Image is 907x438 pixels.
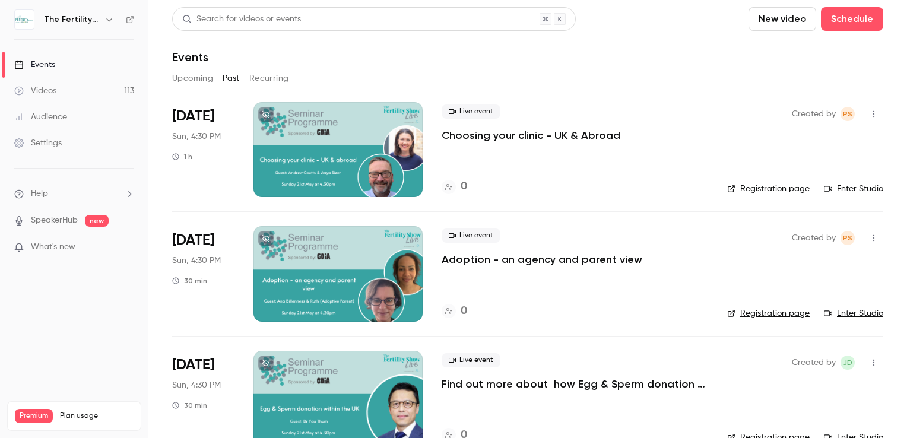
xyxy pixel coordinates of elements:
span: Sun, 4:30 PM [172,131,221,142]
a: Enter Studio [824,183,883,195]
span: Premium [15,409,53,423]
img: The Fertility Show 2025 [15,10,34,29]
span: Sun, 4:30 PM [172,379,221,391]
span: Jenni Dunn [841,356,855,370]
div: Settings [14,137,62,149]
span: [DATE] [172,356,214,374]
span: Ps [843,107,852,121]
a: Registration page [727,183,810,195]
a: Adoption - an agency and parent view [442,252,642,266]
a: Choosing your clinic - UK & Abroad [442,128,620,142]
div: May 21 Sun, 4:30 PM (Europe/London) [172,226,234,321]
div: 1 h [172,152,192,161]
span: Help [31,188,48,200]
button: Past [223,69,240,88]
a: SpeakerHub [31,214,78,227]
span: Created by [792,356,836,370]
span: Sun, 4:30 PM [172,255,221,266]
span: [DATE] [172,107,214,126]
span: Created by [792,107,836,121]
a: Enter Studio [824,307,883,319]
div: 30 min [172,401,207,410]
a: 0 [442,303,467,319]
span: Plan usage [60,411,134,421]
span: Ps [843,231,852,245]
span: [DATE] [172,231,214,250]
button: Schedule [821,7,883,31]
div: Events [14,59,55,71]
h6: The Fertility Show 2025 [44,14,100,26]
div: 30 min [172,276,207,285]
span: Created by [792,231,836,245]
span: Live event [442,104,500,119]
a: Find out more about how Egg & Sperm donation works in the [GEOGRAPHIC_DATA] [442,377,708,391]
button: Upcoming [172,69,213,88]
li: help-dropdown-opener [14,188,134,200]
button: New video [749,7,816,31]
button: Recurring [249,69,289,88]
h4: 0 [461,303,467,319]
div: Search for videos or events [182,13,301,26]
a: 0 [442,179,467,195]
span: Phil spurr [841,231,855,245]
span: Phil spurr [841,107,855,121]
span: JD [843,356,852,370]
span: new [85,215,109,227]
div: Videos [14,85,56,97]
span: What's new [31,241,75,253]
div: May 21 Sun, 4:30 PM (Europe/London) [172,102,234,197]
span: Live event [442,353,500,367]
div: Audience [14,111,67,123]
h1: Events [172,50,208,64]
span: Live event [442,228,500,243]
iframe: Noticeable Trigger [120,242,134,253]
h4: 0 [461,179,467,195]
a: Registration page [727,307,810,319]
